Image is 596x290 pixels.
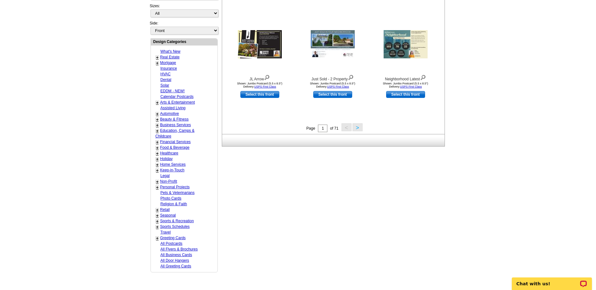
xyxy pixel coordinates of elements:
[156,168,159,173] a: +
[264,73,270,80] img: view design details
[161,247,198,251] a: All Flyers & Brochures
[371,82,440,88] div: Shown: Jumbo Postcard (5.5 x 8.5") Delivery:
[313,91,352,98] a: use this design
[160,185,190,189] a: Personal Projects
[156,236,159,241] a: +
[161,106,186,110] a: Assisted Living
[240,91,279,98] a: use this design
[156,100,159,105] a: +
[508,270,596,290] iframe: LiveChat chat widget
[161,191,195,195] a: Pets & Veterinarians
[160,123,191,127] a: Business Services
[160,140,191,144] a: Financial Services
[161,83,169,88] a: Solar
[151,39,217,45] div: Design Categories
[348,73,354,80] img: view design details
[160,236,186,240] a: Greeting Cards
[160,61,176,65] a: Mortgage
[160,157,173,161] a: Holiday
[150,3,218,20] div: Sizes:
[161,253,192,257] a: All Business Cards
[156,123,159,128] a: +
[225,82,294,88] div: Shown: Jumbo Postcard (5.5 x 8.5") Delivery:
[160,145,189,150] a: Food & Beverage
[156,207,159,212] a: +
[161,258,189,263] a: All Door Hangers
[160,219,194,223] a: Sports & Recreation
[298,73,367,82] div: Just Sold - 2 Property
[156,140,159,145] a: +
[161,66,177,71] a: Insurance
[156,162,159,167] a: +
[156,61,159,66] a: +
[161,174,170,178] a: Legal
[160,55,180,59] a: Real Estate
[160,168,184,172] a: Keep-in-Touch
[161,78,172,82] a: Dental
[161,241,183,246] a: All Postcards
[156,128,159,133] a: +
[161,196,182,201] a: Photo Cards
[160,162,186,167] a: Home Services
[156,224,159,229] a: +
[156,145,159,150] a: +
[160,179,177,184] a: Non-Profit
[150,20,218,35] div: Side:
[156,219,159,224] a: +
[298,82,367,88] div: Shown: Jumbo Postcard (5.5 x 8.5") Delivery:
[160,117,189,121] a: Beauty & Fitness
[161,94,194,99] a: Calendar Postcards
[306,126,315,131] span: Page
[238,30,282,58] img: JL Arrow
[156,151,159,156] a: +
[160,213,176,217] a: Seasonal
[386,91,425,98] a: use this design
[161,49,181,54] a: What's New
[161,202,187,206] a: Religion & Faith
[160,100,195,105] a: Arts & Entertainment
[156,157,159,162] a: +
[161,89,185,93] a: EDDM - NEW!
[156,117,159,122] a: +
[156,128,194,138] a: Education, Camps & Childcare
[156,111,159,116] a: +
[160,207,170,212] a: Retail
[342,123,352,131] button: <
[400,85,422,88] a: USPS First Class
[161,230,171,234] a: Travel
[254,85,276,88] a: USPS First Class
[156,55,159,60] a: +
[160,224,190,229] a: Sports Schedules
[371,73,440,82] div: Neighborhood Latest
[353,123,363,131] button: >
[311,30,355,58] img: Just Sold - 2 Property
[161,264,191,268] a: All Greeting Cards
[225,73,294,82] div: JL Arrow
[156,185,159,190] a: +
[156,213,159,218] a: +
[160,111,179,116] a: Automotive
[327,85,349,88] a: USPS First Class
[330,126,338,131] span: of 71
[161,72,171,76] a: HVAC
[420,73,426,80] img: view design details
[160,151,178,155] a: Healthcare
[156,179,159,184] a: +
[384,30,428,58] img: Neighborhood Latest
